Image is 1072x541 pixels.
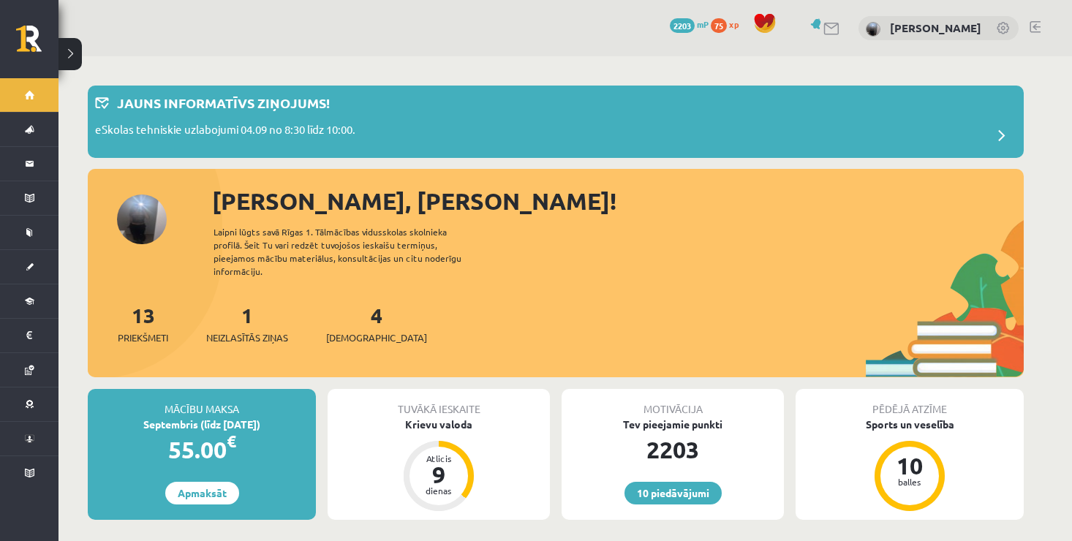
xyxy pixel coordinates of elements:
span: Neizlasītās ziņas [206,330,288,345]
div: 10 [888,454,932,477]
div: Atlicis [417,454,461,463]
div: Laipni lūgts savā Rīgas 1. Tālmācības vidusskolas skolnieka profilā. Šeit Tu vari redzēt tuvojošo... [214,225,487,278]
div: Sports un veselība [796,417,1024,432]
a: 10 piedāvājumi [624,482,722,504]
a: 4[DEMOGRAPHIC_DATA] [326,302,427,345]
span: Priekšmeti [118,330,168,345]
div: balles [888,477,932,486]
span: xp [729,18,739,30]
a: Sports un veselība 10 balles [796,417,1024,513]
span: mP [697,18,709,30]
div: dienas [417,486,461,495]
div: Pēdējā atzīme [796,389,1024,417]
div: 9 [417,463,461,486]
a: Jauns informatīvs ziņojums! eSkolas tehniskie uzlabojumi 04.09 no 8:30 līdz 10:00. [95,93,1016,151]
a: Apmaksāt [165,482,239,504]
div: Krievu valoda [328,417,550,432]
a: 13Priekšmeti [118,302,168,345]
a: Krievu valoda Atlicis 9 dienas [328,417,550,513]
div: Tev pieejamie punkti [562,417,784,432]
span: € [227,431,236,452]
div: Mācību maksa [88,389,316,417]
a: 75 xp [711,18,746,30]
div: Motivācija [562,389,784,417]
p: Jauns informatīvs ziņojums! [117,93,330,113]
a: 1Neizlasītās ziņas [206,302,288,345]
span: [DEMOGRAPHIC_DATA] [326,330,427,345]
span: 2203 [670,18,695,33]
div: 55.00 [88,432,316,467]
div: Tuvākā ieskaite [328,389,550,417]
div: [PERSON_NAME], [PERSON_NAME]! [212,184,1024,219]
span: 75 [711,18,727,33]
p: eSkolas tehniskie uzlabojumi 04.09 no 8:30 līdz 10:00. [95,121,355,142]
a: [PERSON_NAME] [890,20,981,35]
a: 2203 mP [670,18,709,30]
div: 2203 [562,432,784,467]
img: Viktorija Jeļizarova [866,22,880,37]
div: Septembris (līdz [DATE]) [88,417,316,432]
a: Rīgas 1. Tālmācības vidusskola [16,26,58,62]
